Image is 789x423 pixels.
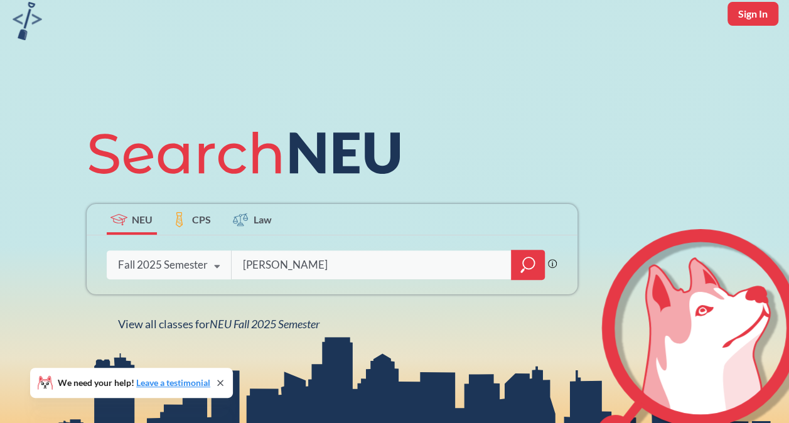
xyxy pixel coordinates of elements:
span: NEU Fall 2025 Semester [210,317,319,331]
a: sandbox logo [13,2,42,44]
a: Leave a testimonial [136,377,210,388]
span: We need your help! [58,378,210,387]
input: Class, professor, course number, "phrase" [241,252,502,278]
img: sandbox logo [13,2,42,40]
span: NEU [132,212,153,227]
span: Law [254,212,272,227]
svg: magnifying glass [520,256,535,274]
span: CPS [192,212,211,227]
button: Sign In [727,2,778,26]
div: Fall 2025 Semester [118,258,208,272]
div: magnifying glass [511,250,545,280]
span: View all classes for [118,317,319,331]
